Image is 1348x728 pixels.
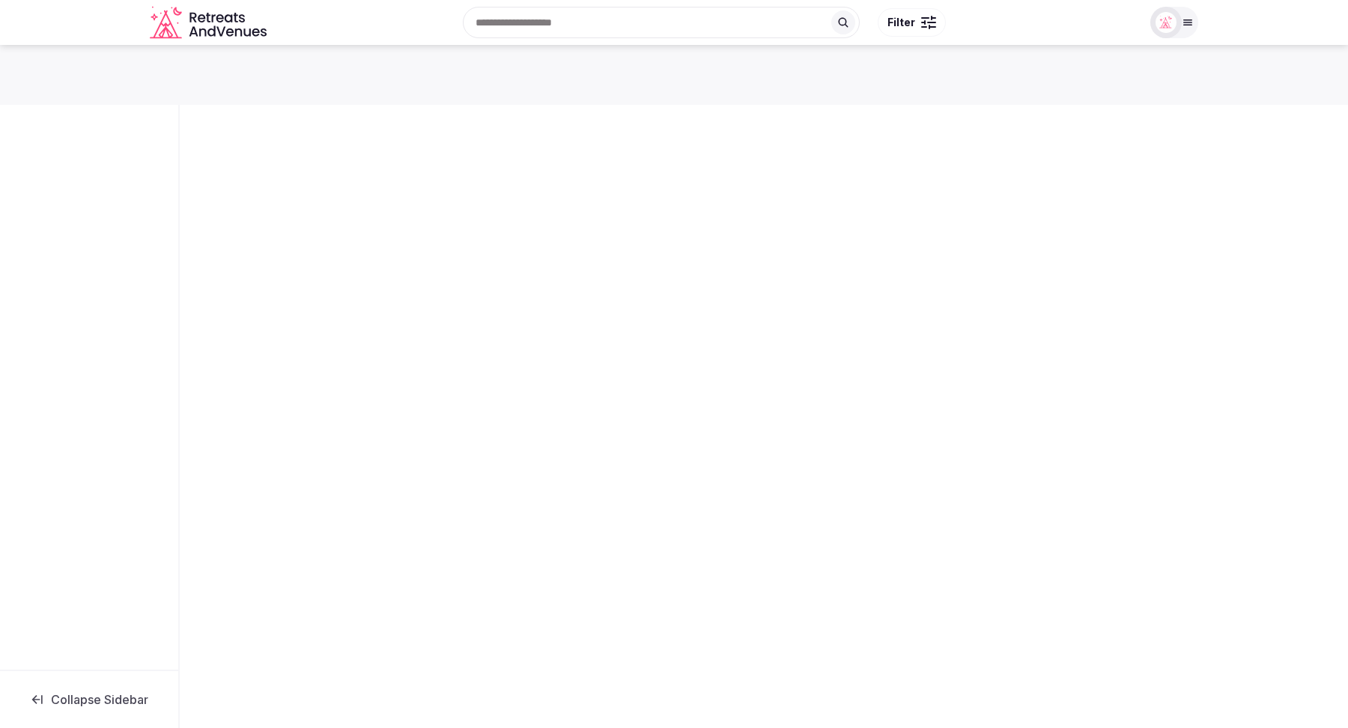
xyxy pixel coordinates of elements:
span: Collapse Sidebar [51,692,148,707]
button: Filter [878,8,946,37]
span: Filter [887,15,915,30]
a: Visit the homepage [150,6,270,40]
button: Collapse Sidebar [12,683,166,716]
img: Matt Grant Oakes [1156,12,1177,33]
svg: Retreats and Venues company logo [150,6,270,40]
